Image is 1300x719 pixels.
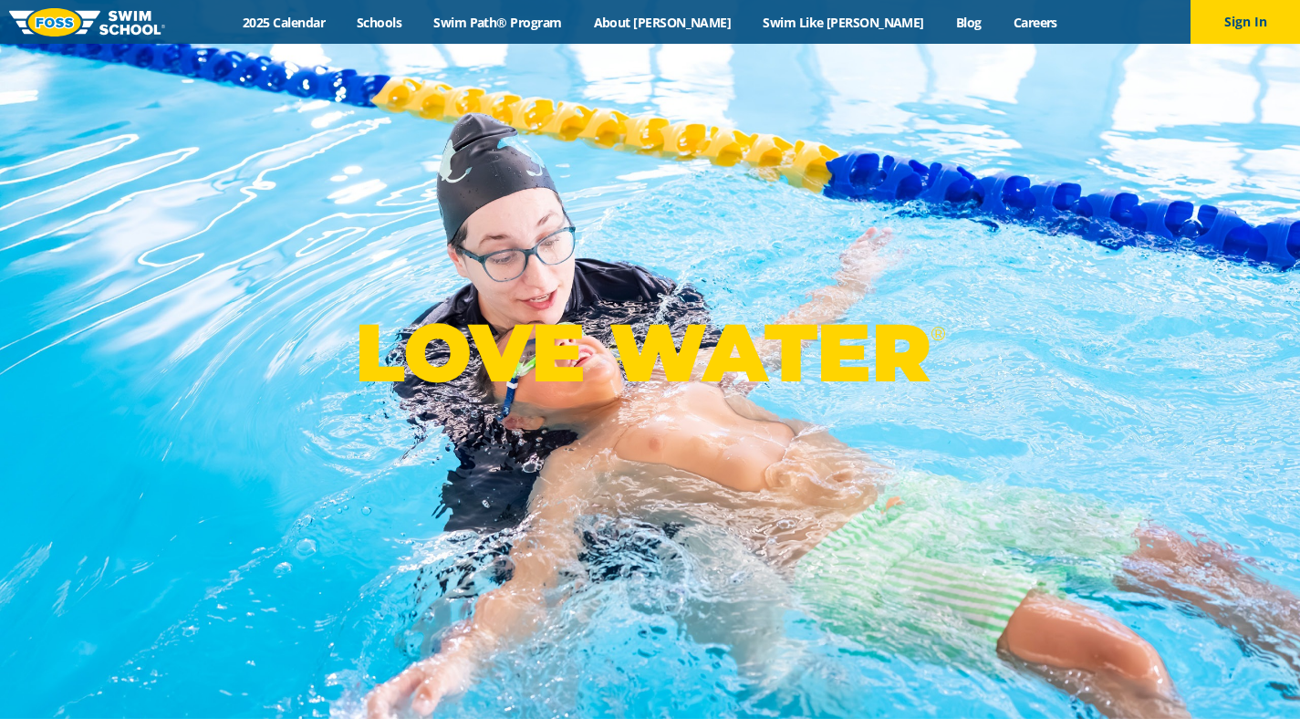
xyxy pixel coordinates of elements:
[227,14,341,31] a: 2025 Calendar
[931,322,945,345] sup: ®
[341,14,418,31] a: Schools
[9,8,165,36] img: FOSS Swim School Logo
[418,14,577,31] a: Swim Path® Program
[940,14,997,31] a: Blog
[997,14,1073,31] a: Careers
[355,304,945,401] p: LOVE WATER
[747,14,941,31] a: Swim Like [PERSON_NAME]
[577,14,747,31] a: About [PERSON_NAME]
